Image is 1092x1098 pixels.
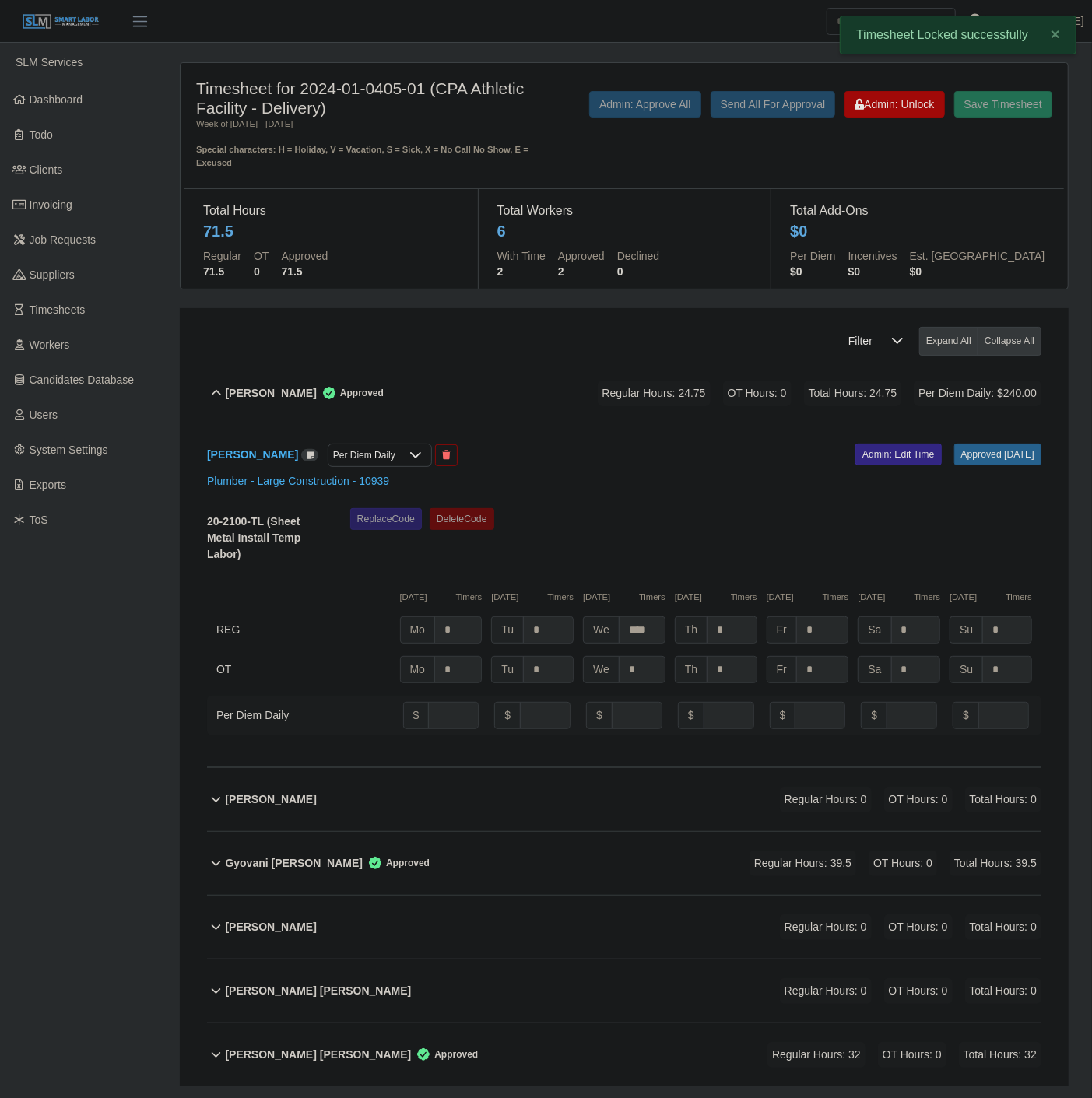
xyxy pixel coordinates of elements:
[589,91,701,118] button: Admin: Approve All
[225,1047,411,1063] b: [PERSON_NAME] [PERSON_NAME]
[675,591,757,604] div: [DATE]
[910,264,1045,279] dd: $0
[598,381,711,406] span: Regular Hours: 24.75
[558,248,605,264] dt: Approved
[790,248,835,264] dt: Per Diem
[959,1042,1041,1068] span: Total Hours: 32
[196,79,539,118] h4: Timesheet for 2024-01-0405-01 (CPA Athletic Facility - Delivery)
[207,768,1041,831] button: [PERSON_NAME] Regular Hours: 0 OT Hours: 0 Total Hours: 0
[547,591,574,604] button: Timers
[780,978,872,1004] span: Regular Hours: 0
[403,702,430,729] span: $
[858,616,891,644] span: Sa
[400,656,435,683] span: Mo
[207,448,298,461] a: [PERSON_NAME]
[203,220,233,242] div: 71.5
[207,959,1041,1023] button: [PERSON_NAME] [PERSON_NAME] Regular Hours: 0 OT Hours: 0 Total Hours: 0
[790,264,835,279] dd: $0
[558,264,605,279] dd: 2
[855,444,942,465] a: Admin: Edit Time
[254,264,269,279] dd: 0
[400,591,483,604] div: [DATE]
[950,656,983,683] span: Su
[196,118,539,131] div: Week of [DATE] - [DATE]
[207,515,300,560] b: 20-2100-TL (Sheet Metal Install Temp Labor)
[965,787,1041,812] span: Total Hours: 0
[954,91,1052,118] button: Save Timesheet
[965,978,1041,1004] span: Total Hours: 0
[225,983,411,999] b: [PERSON_NAME] [PERSON_NAME]
[207,362,1041,425] button: [PERSON_NAME] Approved Regular Hours: 24.75 OT Hours: 0 Total Hours: 24.75 Per Diem Daily: $240.00
[767,1042,866,1068] span: Regular Hours: 32
[30,163,63,176] span: Clients
[281,248,328,264] dt: Approved
[30,374,135,386] span: Candidates Database
[281,264,328,279] dd: 71.5
[30,444,108,456] span: System Settings
[350,508,422,530] button: ReplaceCode
[435,444,458,466] button: End Worker & Remove from the Timesheet
[491,656,524,683] span: Tu
[914,591,940,604] button: Timers
[954,444,1041,465] a: Approved [DATE]
[207,896,1041,959] button: [PERSON_NAME] Regular Hours: 0 OT Hours: 0 Total Hours: 0
[225,919,316,935] b: [PERSON_NAME]
[586,702,613,729] span: $
[767,591,849,604] div: [DATE]
[844,91,944,118] button: Admin: Unlock
[494,702,521,729] span: $
[950,616,983,644] span: Su
[711,91,836,118] button: Send All For Approval
[884,978,953,1004] span: OT Hours: 0
[965,914,1041,940] span: Total Hours: 0
[617,248,659,264] dt: Declined
[675,616,708,644] span: Th
[497,264,546,279] dd: 2
[30,198,72,211] span: Invoicing
[583,616,620,644] span: We
[30,233,97,246] span: Job Requests
[675,656,708,683] span: Th
[639,591,665,604] button: Timers
[750,851,856,876] span: Regular Hours: 39.5
[254,248,269,264] dt: OT
[216,656,391,683] div: OT
[430,508,494,530] button: DeleteCode
[858,656,891,683] span: Sa
[301,448,318,461] a: View/Edit Notes
[30,339,70,351] span: Workers
[216,707,289,724] div: Per Diem Daily
[30,128,53,141] span: Todo
[497,220,506,242] div: 6
[491,591,574,604] div: [DATE]
[16,56,83,68] span: SLM Services
[790,202,1045,220] dt: Total Add-Ons
[790,220,807,242] div: $0
[723,381,792,406] span: OT Hours: 0
[456,591,483,604] button: Timers
[317,385,384,401] span: Approved
[497,202,753,220] dt: Total Workers
[767,656,797,683] span: Fr
[780,787,872,812] span: Regular Hours: 0
[207,1023,1041,1086] button: [PERSON_NAME] [PERSON_NAME] Approved Regular Hours: 32 OT Hours: 0 Total Hours: 32
[400,616,435,644] span: Mo
[839,327,882,356] span: Filter
[497,248,546,264] dt: With Time
[203,202,459,220] dt: Total Hours
[884,914,953,940] span: OT Hours: 0
[848,248,897,264] dt: Incentives
[30,479,66,491] span: Exports
[411,1047,478,1062] span: Approved
[855,98,934,111] span: Admin: Unlock
[914,381,1041,406] span: Per Diem Daily: $240.00
[203,264,241,279] dd: 71.5
[203,248,241,264] dt: Regular
[617,264,659,279] dd: 0
[491,616,524,644] span: Tu
[827,8,956,35] input: Search
[861,702,887,729] span: $
[583,591,665,604] div: [DATE]
[1006,591,1032,604] button: Timers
